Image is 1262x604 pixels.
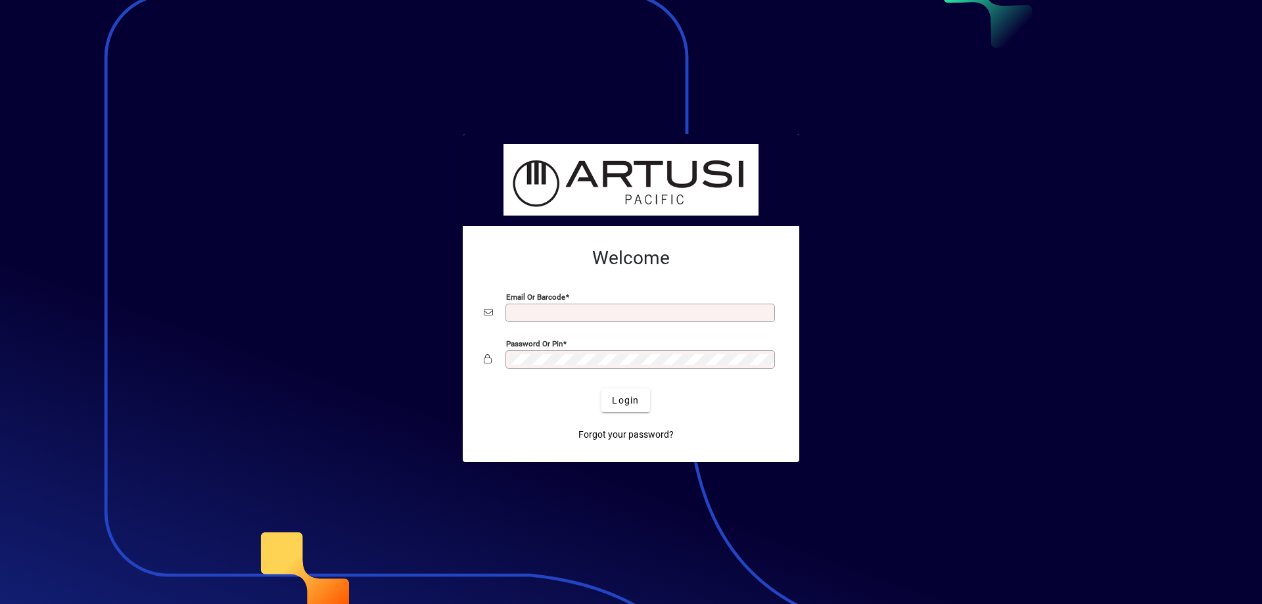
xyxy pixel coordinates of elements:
mat-label: Email or Barcode [506,292,565,302]
mat-label: Password or Pin [506,339,563,348]
a: Forgot your password? [573,423,679,446]
button: Login [601,388,649,412]
span: Forgot your password? [578,428,674,442]
h2: Welcome [484,247,778,269]
span: Login [612,394,639,407]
